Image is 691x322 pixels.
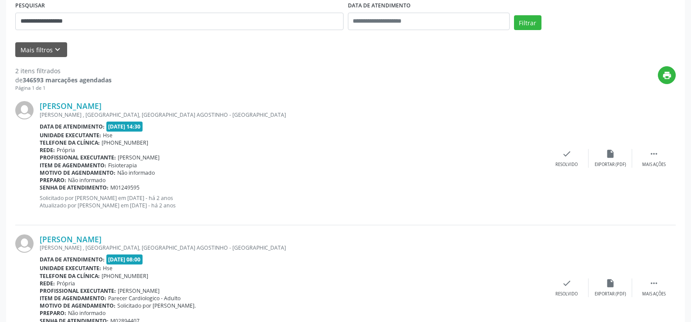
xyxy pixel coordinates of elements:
[15,85,112,92] div: Página 1 de 1
[40,287,116,295] b: Profissional executante:
[40,154,116,161] b: Profissional executante:
[40,162,106,169] b: Item de agendamento:
[40,280,55,287] b: Rede:
[118,154,160,161] span: [PERSON_NAME]
[606,149,615,159] i: insert_drive_file
[106,254,143,264] span: [DATE] 08:00
[102,139,148,146] span: [PHONE_NUMBER]
[662,71,672,80] i: print
[40,194,545,209] p: Solicitado por [PERSON_NAME] em [DATE] - há 2 anos Atualizado por [PERSON_NAME] em [DATE] - há 2 ...
[15,42,67,58] button: Mais filtroskeyboard_arrow_down
[103,132,112,139] span: Hse
[595,291,626,297] div: Exportar (PDF)
[40,264,101,272] b: Unidade executante:
[118,287,160,295] span: [PERSON_NAME]
[642,162,666,168] div: Mais ações
[40,272,100,280] b: Telefone da clínica:
[108,295,180,302] span: Parecer Cardiologico - Adulto
[40,184,109,191] b: Senha de atendimento:
[15,66,112,75] div: 2 itens filtrados
[57,280,75,287] span: Própria
[108,162,137,169] span: Fisioterapia
[40,256,105,263] b: Data de atendimento:
[562,278,572,288] i: check
[642,291,666,297] div: Mais ações
[555,291,578,297] div: Resolvido
[117,302,196,309] span: Solicitado por [PERSON_NAME].
[40,139,100,146] b: Telefone da clínica:
[53,45,62,54] i: keyboard_arrow_down
[15,75,112,85] div: de
[23,76,112,84] strong: 346593 marcações agendadas
[106,122,143,132] span: [DATE] 14:30
[57,146,75,154] span: Própria
[40,295,106,302] b: Item de agendamento:
[102,272,148,280] span: [PHONE_NUMBER]
[40,123,105,130] b: Data de atendimento:
[40,244,545,251] div: [PERSON_NAME] , [GEOGRAPHIC_DATA], [GEOGRAPHIC_DATA] AGOSTINHO - [GEOGRAPHIC_DATA]
[40,111,545,119] div: [PERSON_NAME] , [GEOGRAPHIC_DATA], [GEOGRAPHIC_DATA] AGOSTINHO - [GEOGRAPHIC_DATA]
[40,309,66,317] b: Preparo:
[555,162,578,168] div: Resolvido
[68,309,106,317] span: Não informado
[40,169,116,176] b: Motivo de agendamento:
[15,101,34,119] img: img
[514,15,541,30] button: Filtrar
[649,278,659,288] i: 
[15,234,34,253] img: img
[40,101,102,111] a: [PERSON_NAME]
[40,234,102,244] a: [PERSON_NAME]
[117,169,155,176] span: Não informado
[649,149,659,159] i: 
[68,176,106,184] span: Não informado
[40,302,116,309] b: Motivo de agendamento:
[658,66,676,84] button: print
[40,146,55,154] b: Rede:
[103,264,112,272] span: Hse
[110,184,140,191] span: M01249595
[40,176,66,184] b: Preparo:
[595,162,626,168] div: Exportar (PDF)
[562,149,572,159] i: check
[606,278,615,288] i: insert_drive_file
[40,132,101,139] b: Unidade executante:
